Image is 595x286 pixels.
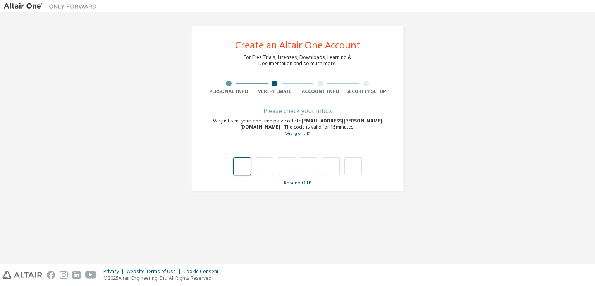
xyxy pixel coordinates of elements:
a: Go back to the registration form [285,131,310,136]
div: Privacy [103,269,126,275]
img: linkedin.svg [72,271,81,279]
span: [EMAIL_ADDRESS][PERSON_NAME][DOMAIN_NAME] [240,117,382,130]
div: Verify Email [252,88,298,95]
a: Resend OTP [284,179,311,186]
img: altair_logo.svg [2,271,42,279]
img: Altair One [4,2,101,10]
img: youtube.svg [85,271,96,279]
div: Cookie Consent [183,269,223,275]
img: instagram.svg [60,271,68,279]
div: Account Info [297,88,344,95]
div: Security Setup [344,88,390,95]
div: We just sent your one-time passcode to . The code is valid for 15 minutes. [206,118,389,137]
div: For Free Trials, Licenses, Downloads, Learning & Documentation and so much more. [244,54,351,67]
div: Create an Altair One Account [235,40,360,50]
p: © 2025 Altair Engineering, Inc. All Rights Reserved. [103,275,223,281]
div: Please check your inbox [206,109,389,113]
div: Personal Info [206,88,252,95]
div: Website Terms of Use [126,269,183,275]
img: facebook.svg [47,271,55,279]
